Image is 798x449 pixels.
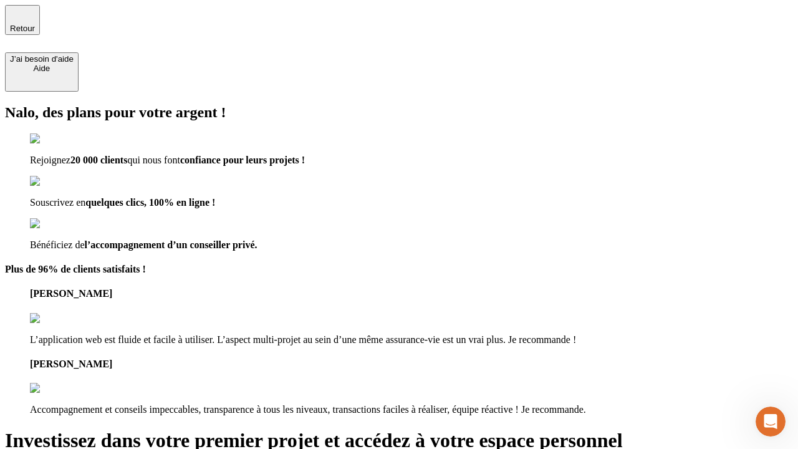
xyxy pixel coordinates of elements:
span: 20 000 clients [70,155,128,165]
button: J’ai besoin d'aideAide [5,52,79,92]
h4: Plus de 96% de clients satisfaits ! [5,264,793,275]
h4: [PERSON_NAME] [30,359,793,370]
span: l’accompagnement d’un conseiller privé. [85,239,257,250]
img: checkmark [30,133,84,145]
div: J’ai besoin d'aide [10,54,74,64]
p: Accompagnement et conseils impeccables, transparence à tous les niveaux, transactions faciles à r... [30,404,793,415]
span: quelques clics, 100% en ligne ! [85,197,215,208]
iframe: Intercom live chat [756,407,786,437]
button: Retour [5,5,40,35]
span: Souscrivez en [30,197,85,208]
p: L’application web est fluide et facile à utiliser. L’aspect multi-projet au sein d’une même assur... [30,334,793,345]
span: qui nous font [127,155,180,165]
span: Retour [10,24,35,33]
span: Bénéficiez de [30,239,85,250]
span: confiance pour leurs projets ! [180,155,305,165]
h4: [PERSON_NAME] [30,288,793,299]
img: reviews stars [30,313,92,324]
div: Aide [10,64,74,73]
img: reviews stars [30,383,92,394]
img: checkmark [30,218,84,229]
h2: Nalo, des plans pour votre argent ! [5,104,793,121]
span: Rejoignez [30,155,70,165]
img: checkmark [30,176,84,187]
